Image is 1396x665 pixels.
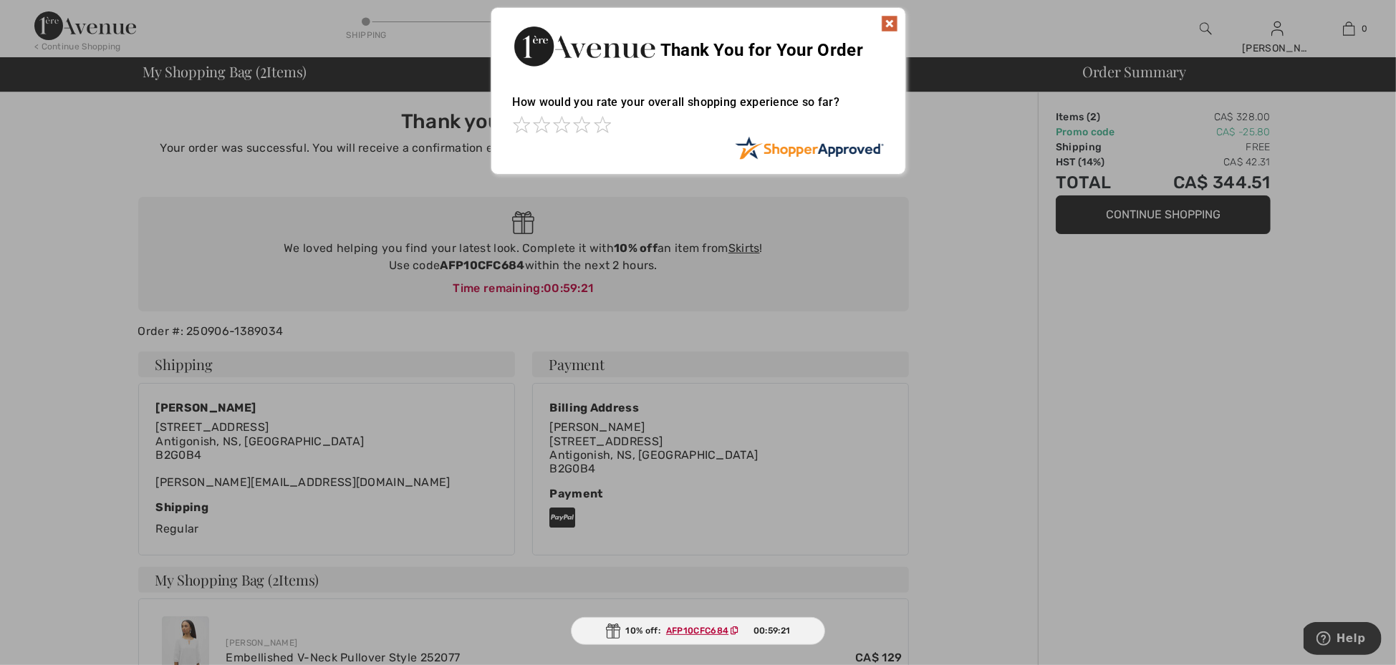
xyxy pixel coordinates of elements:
[33,10,62,23] span: Help
[754,624,790,637] span: 00:59:21
[513,22,656,70] img: Thank You for Your Order
[660,40,863,60] span: Thank You for Your Order
[666,626,728,636] ins: AFP10CFC684
[513,81,884,136] div: How would you rate your overall shopping experience so far?
[606,623,620,639] img: Gift.svg
[571,617,826,645] div: 10% off:
[881,15,898,32] img: x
